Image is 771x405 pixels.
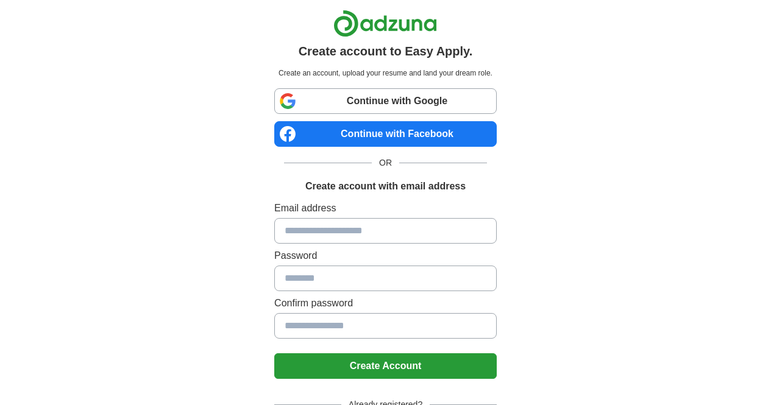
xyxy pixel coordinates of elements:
[274,88,497,114] a: Continue with Google
[274,121,497,147] a: Continue with Facebook
[277,68,494,79] p: Create an account, upload your resume and land your dream role.
[333,10,437,37] img: Adzuna logo
[299,42,473,60] h1: Create account to Easy Apply.
[274,248,497,263] label: Password
[274,296,497,311] label: Confirm password
[274,353,497,379] button: Create Account
[372,157,399,169] span: OR
[274,201,497,216] label: Email address
[305,179,466,194] h1: Create account with email address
